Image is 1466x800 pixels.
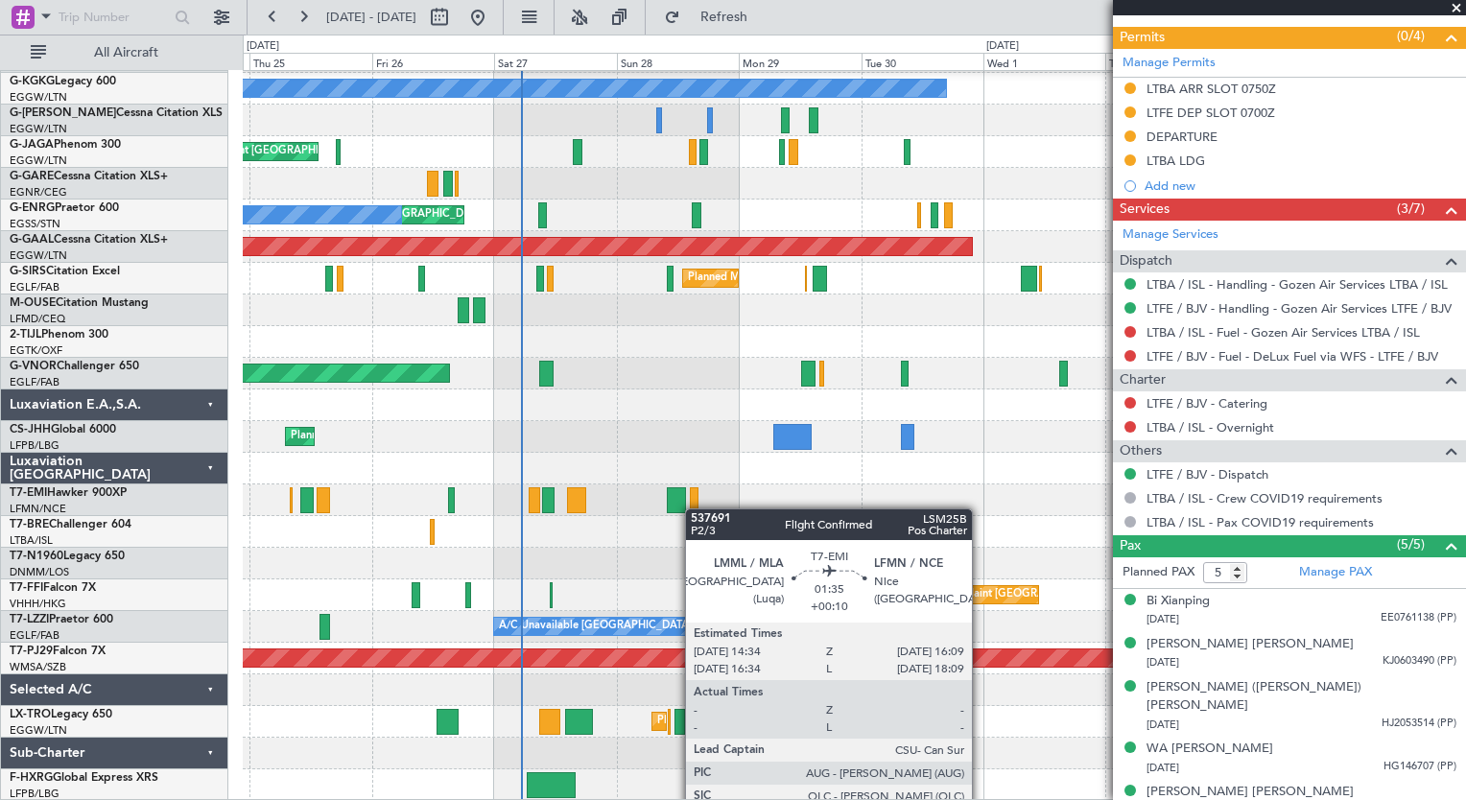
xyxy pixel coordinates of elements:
span: 2-TIJL [10,329,41,341]
span: (3/7) [1397,199,1425,219]
a: EGSS/STN [10,217,60,231]
a: EGGW/LTN [10,723,67,738]
a: T7-BREChallenger 604 [10,519,131,530]
a: EGGW/LTN [10,90,67,105]
div: Bi Xianping [1147,592,1210,611]
div: DEPARTURE [1147,129,1218,145]
span: Refresh [684,11,765,24]
button: All Aircraft [21,37,208,68]
span: HG146707 (PP) [1383,759,1456,775]
div: Fri 26 [372,53,494,70]
a: EGLF/FAB [10,628,59,643]
div: Add new [1145,177,1456,194]
div: Planned Maint [GEOGRAPHIC_DATA] ([GEOGRAPHIC_DATA]) [922,580,1224,609]
span: All Aircraft [50,46,202,59]
span: G-SIRS [10,266,46,277]
a: LTBA / ISL - Fuel - Gozen Air Services LTBA / ISL [1147,324,1420,341]
span: HJ2053514 (PP) [1382,716,1456,732]
a: G-[PERSON_NAME]Cessna Citation XLS [10,107,223,119]
a: EGGW/LTN [10,248,67,263]
span: G-ENRG [10,202,55,214]
a: F-HXRGGlobal Express XRS [10,772,158,784]
div: LTBA ARR SLOT 0750Z [1147,81,1276,97]
span: M-OUSE [10,297,56,309]
a: CS-JHHGlobal 6000 [10,424,116,435]
a: Manage PAX [1299,563,1372,582]
div: [DATE] [986,38,1019,55]
div: Sat 27 [494,53,616,70]
a: LTFE / BJV - Handling - Gozen Air Services LTFE / BJV [1147,300,1452,317]
a: VHHH/HKG [10,597,66,611]
a: LTFE / BJV - Fuel - DeLux Fuel via WFS - LTFE / BJV [1147,348,1438,365]
a: LTBA/ISL [10,533,53,548]
span: G-[PERSON_NAME] [10,107,116,119]
span: [DATE] [1147,612,1179,626]
input: Trip Number [59,3,169,32]
span: LX-TRO [10,709,51,720]
span: (5/5) [1397,534,1425,554]
div: Planned Maint [GEOGRAPHIC_DATA] ([GEOGRAPHIC_DATA]) [657,707,959,736]
a: Manage Services [1123,225,1218,245]
span: T7-PJ29 [10,646,53,657]
a: M-OUSECitation Mustang [10,297,149,309]
div: [PERSON_NAME] [PERSON_NAME] [1147,635,1354,654]
span: (0/4) [1397,26,1425,46]
div: Thu 25 [249,53,371,70]
div: Planned Maint [GEOGRAPHIC_DATA] ([GEOGRAPHIC_DATA]) [291,422,593,451]
span: T7-BRE [10,519,49,530]
a: LX-TROLegacy 650 [10,709,112,720]
div: Wed 1 [983,53,1105,70]
div: Sun 28 [617,53,739,70]
a: EGLF/FAB [10,280,59,294]
span: G-JAGA [10,139,54,151]
span: T7-FFI [10,582,43,594]
span: F-HXRG [10,772,53,784]
span: Permits [1120,27,1165,49]
span: [DATE] [1147,655,1179,670]
button: Refresh [655,2,770,33]
a: EGGW/LTN [10,122,67,136]
a: G-JAGAPhenom 300 [10,139,121,151]
span: Pax [1120,535,1141,557]
div: [PERSON_NAME] ([PERSON_NAME]) [PERSON_NAME] [1147,678,1456,716]
span: KJ0603490 (PP) [1383,653,1456,670]
a: EGTK/OXF [10,343,62,358]
a: LTFE / BJV - Dispatch [1147,466,1268,482]
span: G-VNOR [10,361,57,372]
div: LTFE DEP SLOT 0700Z [1147,105,1275,121]
a: EGLF/FAB [10,375,59,389]
a: G-VNORChallenger 650 [10,361,139,372]
a: LFMD/CEQ [10,312,65,326]
span: EE0761138 (PP) [1381,610,1456,626]
a: LFMN/NCE [10,502,66,516]
a: LTBA / ISL - Overnight [1147,419,1274,435]
div: Mon 29 [739,53,861,70]
a: LTBA / ISL - Pax COVID19 requirements [1147,514,1374,530]
a: G-SIRSCitation Excel [10,266,120,277]
span: G-GARE [10,171,54,182]
a: EGNR/CEG [10,185,67,200]
a: T7-FFIFalcon 7X [10,582,96,594]
a: LTFE / BJV - Catering [1147,395,1267,412]
a: 2-TIJLPhenom 300 [10,329,108,341]
div: Tue 30 [862,53,983,70]
div: Planned Maint [GEOGRAPHIC_DATA] ([GEOGRAPHIC_DATA]) [688,264,990,293]
a: T7-EMIHawker 900XP [10,487,127,499]
a: G-GAALCessna Citation XLS+ [10,234,168,246]
span: Dispatch [1120,250,1172,272]
span: Services [1120,199,1170,221]
a: LFPB/LBG [10,438,59,453]
span: Charter [1120,369,1166,391]
div: Thu 2 [1105,53,1227,70]
span: [DATE] - [DATE] [326,9,416,26]
span: [DATE] [1147,718,1179,732]
span: G-GAAL [10,234,54,246]
a: EGGW/LTN [10,153,67,168]
a: T7-PJ29Falcon 7X [10,646,106,657]
a: LTBA / ISL - Handling - Gozen Air Services LTBA / ISL [1147,276,1448,293]
div: [DATE] [247,38,279,55]
a: WMSA/SZB [10,660,66,674]
label: Planned PAX [1123,563,1194,582]
span: T7-EMI [10,487,47,499]
a: LTBA / ISL - Crew COVID19 requirements [1147,490,1383,506]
